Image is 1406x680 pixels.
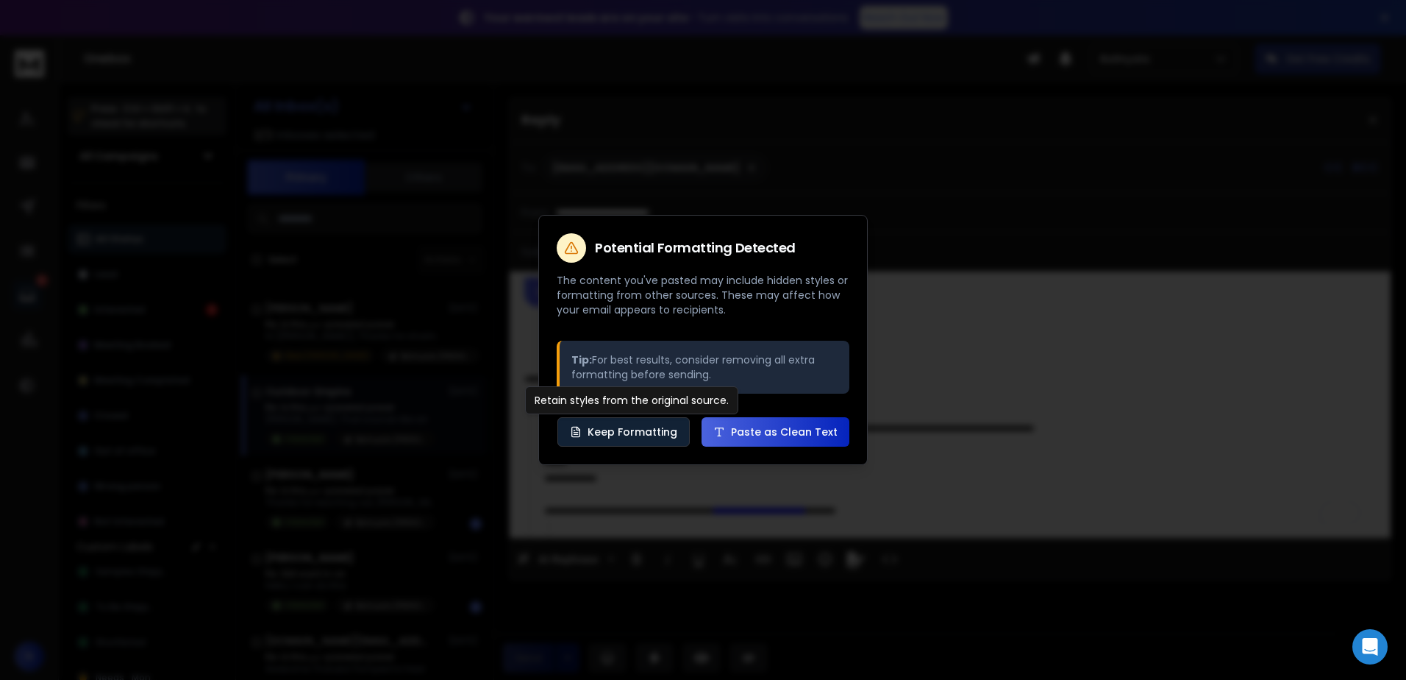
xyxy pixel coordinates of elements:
div: Retain styles from the original source. [525,386,738,414]
p: The content you've pasted may include hidden styles or formatting from other sources. These may a... [557,273,849,317]
strong: Tip: [571,353,592,367]
div: Open Intercom Messenger [1352,629,1388,665]
button: Keep Formatting [557,417,690,447]
h2: Potential Formatting Detected [595,241,796,255]
p: For best results, consider removing all extra formatting before sending. [571,353,838,382]
button: Paste as Clean Text [702,417,849,447]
